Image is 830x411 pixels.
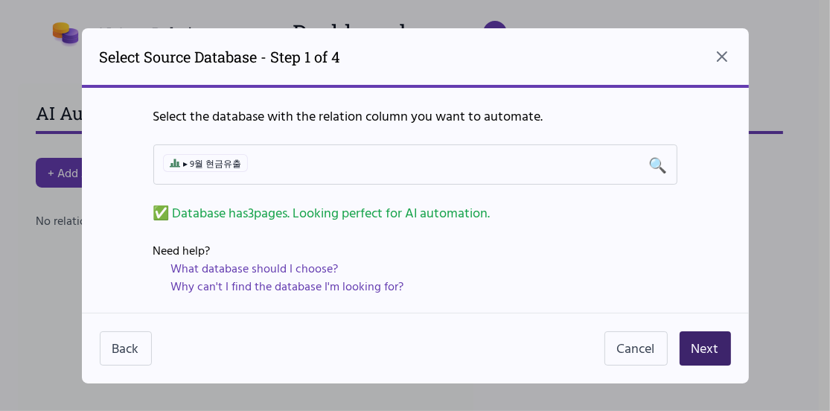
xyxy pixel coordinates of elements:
[649,154,668,175] span: 🔍
[153,106,677,127] p: Select the database with the relation column you want to automate.
[713,48,731,66] button: Close dialog
[604,331,668,366] button: Cancel
[153,203,677,223] div: ✅ Database has 3 pages. Looking perfect for AI automation.
[100,331,152,366] button: Back
[680,331,731,366] button: Next
[169,157,181,169] img: Icon
[100,46,341,67] h2: Select Source Database - Step 1 of 4
[171,277,404,295] a: Why can't I find the database I'm looking for?
[163,154,248,172] span: ▸ 9월 현금유출
[171,259,339,277] a: What database should I choose?
[153,241,677,259] h3: Need help?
